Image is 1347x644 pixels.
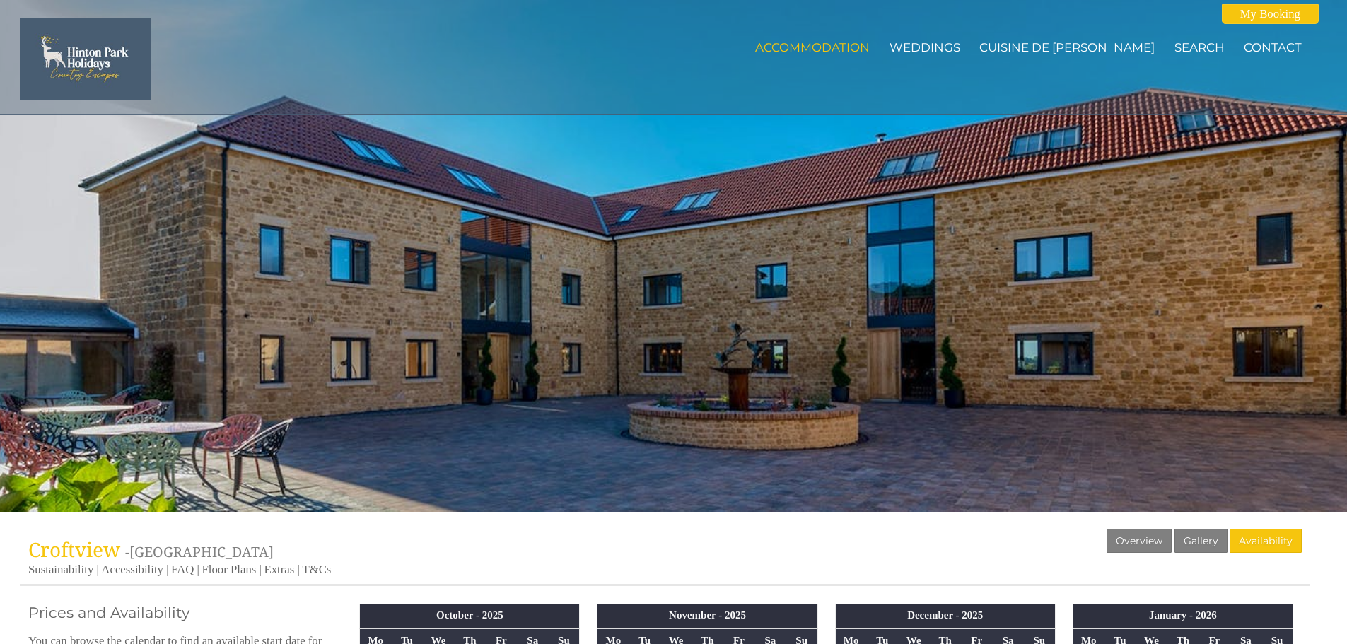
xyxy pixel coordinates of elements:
[125,542,274,561] span: -
[171,563,194,576] a: FAQ
[1107,529,1172,553] a: Overview
[1230,529,1302,553] a: Availability
[755,40,870,54] a: Accommodation
[101,563,163,576] a: Accessibility
[302,563,331,576] a: T&Cs
[20,18,151,100] img: Hinton Park Holidays Ltd
[28,536,125,563] a: Croftview
[1222,4,1319,24] a: My Booking
[202,563,256,576] a: Floor Plans
[979,40,1155,54] a: Cuisine de [PERSON_NAME]
[597,604,817,628] th: November - 2025
[28,604,334,621] a: Prices and Availability
[1174,529,1228,553] a: Gallery
[264,563,294,576] a: Extras
[835,604,1055,628] th: December - 2025
[1244,40,1302,54] a: Contact
[360,604,580,628] th: October - 2025
[28,563,93,576] a: Sustainability
[28,536,120,563] span: Croftview
[129,542,274,561] a: [GEOGRAPHIC_DATA]
[890,40,960,54] a: Weddings
[1073,604,1293,628] th: January - 2026
[1174,40,1225,54] a: Search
